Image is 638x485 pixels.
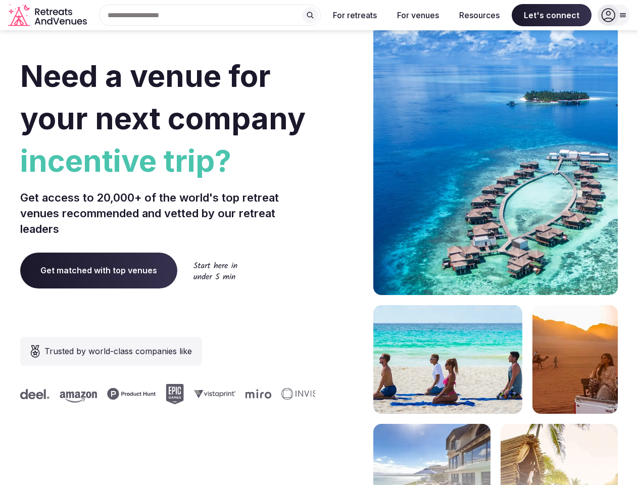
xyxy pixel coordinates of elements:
a: Visit the homepage [8,4,89,27]
svg: Miro company logo [244,389,270,399]
button: For retreats [325,4,385,26]
svg: Retreats and Venues company logo [8,4,89,27]
span: Need a venue for your next company [20,58,306,136]
button: For venues [389,4,447,26]
a: Get matched with top venues [20,253,177,288]
svg: Invisible company logo [280,388,335,400]
svg: Vistaprint company logo [192,390,234,398]
img: woman sitting in back of truck with camels [532,305,618,414]
span: Trusted by world-class companies like [44,345,192,357]
img: yoga on tropical beach [373,305,522,414]
img: Start here in under 5 min [193,262,237,279]
svg: Deel company logo [19,389,48,399]
span: Let's connect [512,4,592,26]
span: incentive trip? [20,139,315,182]
button: Resources [451,4,508,26]
svg: Epic Games company logo [164,384,182,404]
p: Get access to 20,000+ of the world's top retreat venues recommended and vetted by our retreat lea... [20,190,315,236]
